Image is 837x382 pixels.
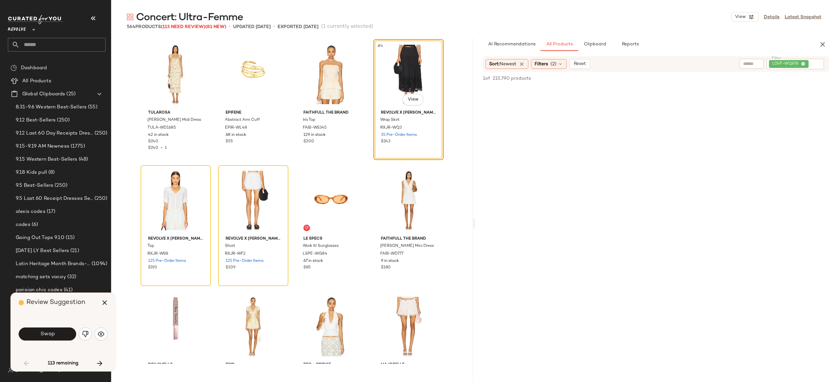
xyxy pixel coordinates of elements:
img: LSPE-WG84_V1.jpg [298,167,364,233]
span: FAIB-WS345 [303,125,327,131]
span: 9.15 Western Best-Sellers [16,156,77,163]
span: (48) [77,156,88,163]
button: View [402,94,423,105]
span: 125 Pre-Order Items [226,258,264,264]
a: Details [764,14,779,21]
img: RXJR-WF2_V1.jpg [220,167,286,233]
img: BSME-WU19_V1.jpg [143,294,209,359]
span: All Products [546,42,573,47]
span: 215,790 products [493,75,531,82]
span: RXJR-WF2 [225,251,246,257]
span: $193 [148,265,157,271]
span: LSPE-WG84 [303,251,327,257]
span: View [407,97,418,102]
span: (250) [93,195,107,202]
span: 67 in stock [303,258,323,264]
span: All Products [22,77,51,85]
span: • [158,146,165,150]
span: $240 [148,139,158,145]
img: FAIB-WD777_V1.jpg [376,167,441,233]
button: Swap [19,327,76,341]
span: Work It! Sunglasses [303,243,339,249]
span: (1 currently selected) [321,23,373,31]
img: svg%3e [82,331,89,337]
span: Short [225,243,235,249]
span: AI Recommendations [488,42,536,47]
span: (6) [30,221,38,229]
span: (17) [45,208,56,215]
img: svg%3e [305,226,309,230]
span: (250) [53,182,67,189]
span: Clipboard [583,42,606,47]
span: $180 [381,265,391,271]
span: (113 Need Review) [161,24,205,29]
p: Exported [DATE] [278,24,318,30]
span: (250) [56,117,70,124]
span: Concert: Ultra-Femme [136,11,243,24]
span: Latin Heritage Month Brands- DO NOT DELETE [16,260,90,268]
span: matching sets vacay [16,273,66,281]
span: $109 [226,265,235,271]
img: svg%3e [10,65,17,71]
span: alexis codes [16,208,45,215]
span: (2) [551,61,556,68]
button: View [731,12,759,22]
span: EPIR-WL48 [225,125,247,131]
span: Swap [40,331,55,337]
img: svg%3e [98,331,104,337]
span: RXJR-WS8 [147,251,168,257]
img: svg%3e [8,368,13,373]
span: TULA-WD1685 [147,125,176,131]
span: Reports [621,42,639,47]
img: BECA-WS156_V1.jpg [298,294,364,359]
span: Top [147,243,154,249]
span: 9.18 Kids pull [16,169,47,176]
span: 42 in stock [148,132,169,138]
span: Sort: [489,61,516,68]
span: (21) [69,247,79,255]
span: $200 [303,139,314,145]
span: (55) [87,103,97,111]
span: 9.5 Best-Sellers [16,182,53,189]
span: 9.5 Last 60 Receipt Dresses Selling [16,195,93,202]
span: Dashboard [21,64,47,72]
span: View [735,14,746,20]
span: RIXO [226,362,281,368]
span: $240 [148,146,158,150]
span: REVOLVE x [PERSON_NAME] [148,236,203,242]
span: 8.31-9.6 Western Best-Sellers [16,103,87,111]
img: svg%3e [127,14,133,20]
span: Epifene [226,110,281,116]
span: LOVF-WQ876 [772,61,801,67]
span: Boy Smells [148,362,203,368]
span: codes [16,221,30,229]
span: [PERSON_NAME] Mini Dress [380,243,434,249]
span: (1094) [90,260,107,268]
span: Abstract Arm Cuff [225,117,260,123]
span: (32) [66,273,77,281]
span: Revolve [8,22,26,34]
span: 129 in stock [303,132,326,138]
a: Latest Snapshot [785,14,821,21]
span: 9 in stock [381,258,399,264]
span: (8) [47,169,55,176]
span: Le Specs [303,236,359,242]
span: Iris Top [303,117,315,123]
img: cfy_white_logo.C9jOOHJF.svg [8,15,63,24]
span: • [229,23,231,31]
span: Bec + Bridge [303,362,359,368]
span: Tularosa [148,110,203,116]
span: (41) [62,286,73,294]
span: FAITHFULL THE BRAND [303,110,359,116]
span: 1 of [483,75,490,82]
span: RXJR-WQ3 [380,125,402,131]
span: Global Clipboards [22,90,65,98]
span: 564 [127,24,135,29]
p: updated [DATE] [233,24,271,30]
span: 125 Pre-Order Items [148,258,186,264]
span: Filters [535,61,548,68]
img: MALR-WQ327_V1.jpg [376,294,441,359]
span: REVOLVE x [PERSON_NAME] [226,236,281,242]
span: [PERSON_NAME] Midi Dress [147,117,201,123]
span: (1775) [69,143,85,150]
